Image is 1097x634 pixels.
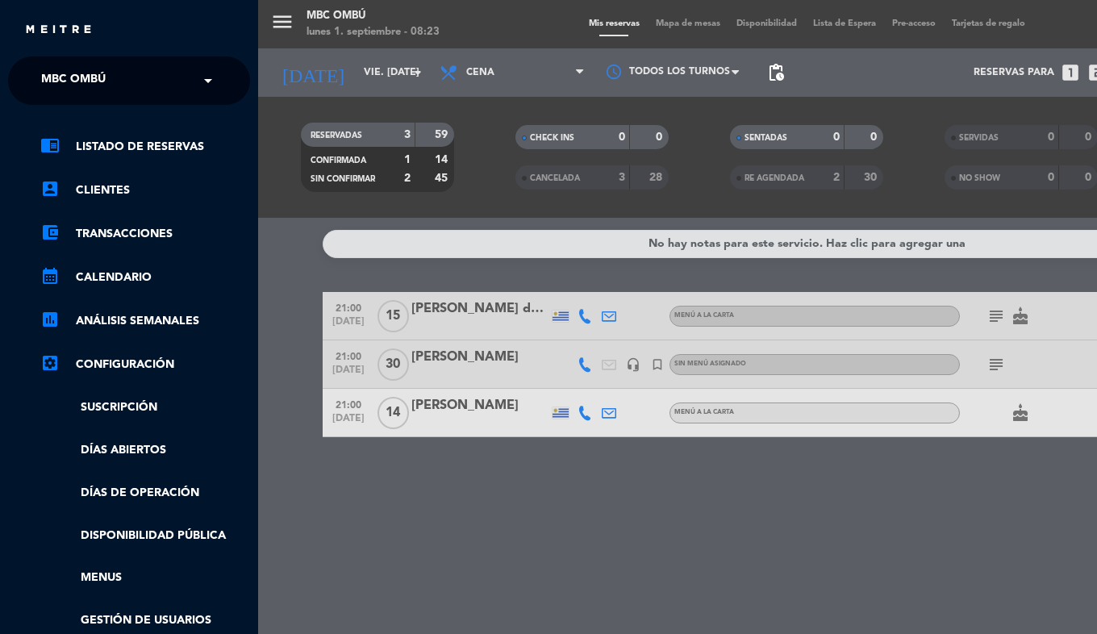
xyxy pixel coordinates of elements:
[40,611,250,630] a: Gestión de usuarios
[40,484,250,503] a: Días de Operación
[40,268,250,287] a: calendar_monthCalendario
[40,398,250,417] a: Suscripción
[40,311,250,331] a: assessmentANÁLISIS SEMANALES
[24,24,93,36] img: MEITRE
[40,527,250,545] a: Disponibilidad pública
[766,63,786,82] span: pending_actions
[40,353,60,373] i: settings_applications
[40,137,250,156] a: chrome_reader_modeListado de Reservas
[40,355,250,374] a: Configuración
[40,266,60,286] i: calendar_month
[40,310,60,329] i: assessment
[40,136,60,155] i: chrome_reader_mode
[40,224,250,244] a: account_balance_walletTransacciones
[40,179,60,198] i: account_box
[40,181,250,200] a: account_boxClientes
[40,441,250,460] a: Días abiertos
[40,223,60,242] i: account_balance_wallet
[41,64,106,98] span: MBC Ombú
[40,569,250,587] a: Menus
